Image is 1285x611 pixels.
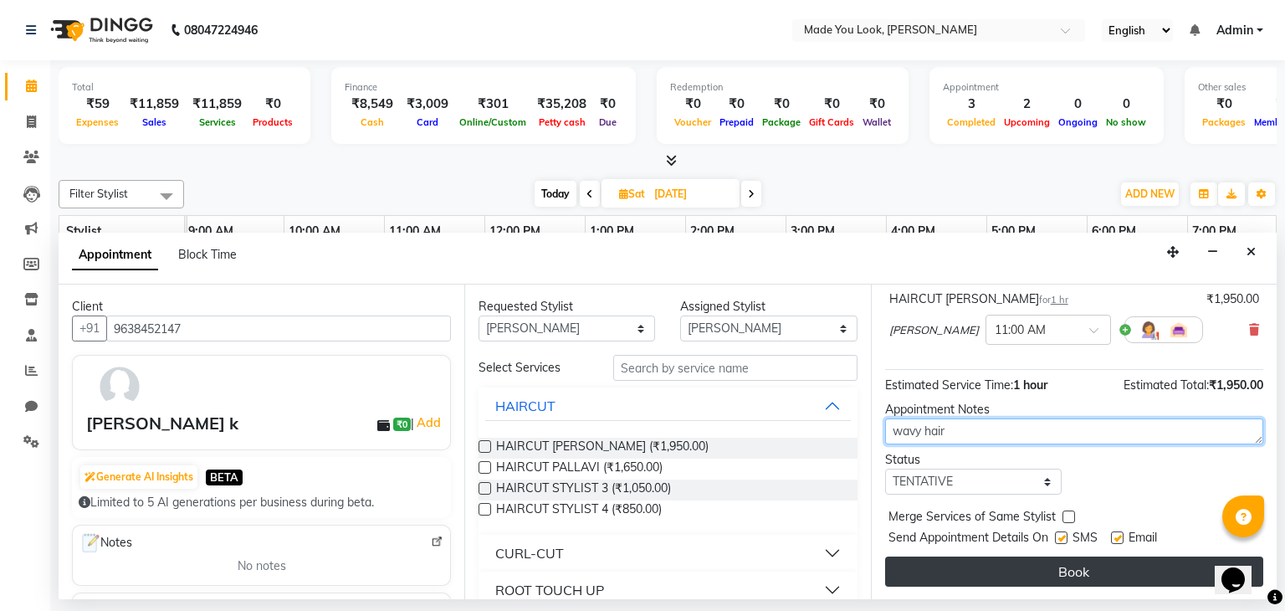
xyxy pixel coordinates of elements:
div: Client [72,298,451,316]
span: Cash [356,116,388,128]
span: Admin [1216,22,1253,39]
div: ₹0 [670,95,715,114]
span: Email [1129,529,1157,550]
div: 3 [943,95,1000,114]
span: HAIRCUT [PERSON_NAME] (₹1,950.00) [496,438,709,459]
div: ₹0 [758,95,805,114]
div: ₹0 [805,95,858,114]
span: 1 hour [1013,377,1047,393]
span: ₹1,950.00 [1209,377,1263,393]
a: Add [414,413,443,433]
div: ₹301 [455,95,530,114]
span: Voucher [670,116,715,128]
span: No notes [238,557,286,575]
button: HAIRCUT [485,391,850,421]
button: Close [1239,239,1263,265]
span: Online/Custom [455,116,530,128]
button: Book [885,557,1263,587]
span: Upcoming [1000,116,1054,128]
span: Send Appointment Details On [888,529,1048,550]
img: logo [43,7,157,54]
div: Limited to 5 AI generations per business during beta. [79,494,444,511]
span: Filter Stylist [69,187,128,200]
span: ₹0 [393,418,411,431]
span: Sat [615,187,649,200]
span: Gift Cards [805,116,858,128]
div: ₹8,549 [345,95,400,114]
a: 1:00 PM [586,219,638,244]
div: Select Services [466,359,601,377]
span: Appointment [72,240,158,270]
div: ₹0 [715,95,758,114]
span: Estimated Service Time: [885,377,1013,393]
button: Generate AI Insights [80,465,197,489]
span: Packages [1198,116,1250,128]
span: [PERSON_NAME] [889,322,979,339]
a: 11:00 AM [385,219,445,244]
span: BETA [206,470,243,485]
span: HAIRCUT PALLAVI (₹1,650.00) [496,459,663,480]
a: 6:00 PM [1088,219,1140,244]
img: Interior.png [1169,320,1189,340]
span: Expenses [72,116,123,128]
span: Sales [138,116,171,128]
div: ₹0 [858,95,895,114]
div: Status [885,451,1062,469]
a: 7:00 PM [1188,219,1241,244]
a: 12:00 PM [485,219,545,244]
span: Merge Services of Same Stylist [888,508,1056,529]
input: Search by service name [613,355,858,381]
a: 5:00 PM [987,219,1040,244]
div: Requested Stylist [479,298,655,316]
span: Notes [79,532,132,554]
div: 2 [1000,95,1054,114]
a: 3:00 PM [786,219,839,244]
span: SMS [1073,529,1098,550]
span: Wallet [858,116,895,128]
div: Assigned Stylist [680,298,857,316]
img: Hairdresser.png [1139,320,1159,340]
div: [PERSON_NAME] k [86,411,238,436]
a: 9:00 AM [184,219,238,244]
div: ₹0 [1198,95,1250,114]
div: ₹0 [593,95,622,114]
iframe: chat widget [1215,544,1268,594]
span: Estimated Total: [1124,377,1209,393]
span: Completed [943,116,1000,128]
div: Redemption [670,80,895,95]
a: 4:00 PM [887,219,939,244]
span: Stylist [66,223,101,239]
span: Services [195,116,240,128]
div: Finance [345,80,622,95]
div: ₹0 [248,95,297,114]
span: Card [412,116,443,128]
input: 2025-09-13 [649,182,733,207]
div: HAIRCUT [PERSON_NAME] [889,290,1068,308]
div: CURL-CUT [495,543,564,563]
div: Appointment [943,80,1150,95]
a: 2:00 PM [686,219,739,244]
div: ₹11,859 [186,95,248,114]
button: CURL-CUT [485,538,850,568]
div: ₹59 [72,95,123,114]
span: Due [595,116,621,128]
span: 1 hr [1051,294,1068,305]
div: HAIRCUT [495,396,555,416]
span: Block Time [178,247,237,262]
span: ADD NEW [1125,187,1175,200]
div: Appointment Notes [885,401,1263,418]
span: HAIRCUT STYLIST 3 (₹1,050.00) [496,480,671,501]
span: | [411,413,443,433]
div: ROOT TOUCH UP [495,580,604,600]
span: Prepaid [715,116,758,128]
input: Search by Name/Mobile/Email/Code [106,316,451,341]
span: Ongoing [1054,116,1102,128]
div: 0 [1054,95,1102,114]
button: +91 [72,316,107,341]
span: Products [248,116,297,128]
div: ₹1,950.00 [1206,290,1259,308]
span: Today [535,181,576,207]
span: HAIRCUT STYLIST 4 (₹850.00) [496,501,662,521]
div: ₹11,859 [123,95,186,114]
span: Petty cash [535,116,590,128]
